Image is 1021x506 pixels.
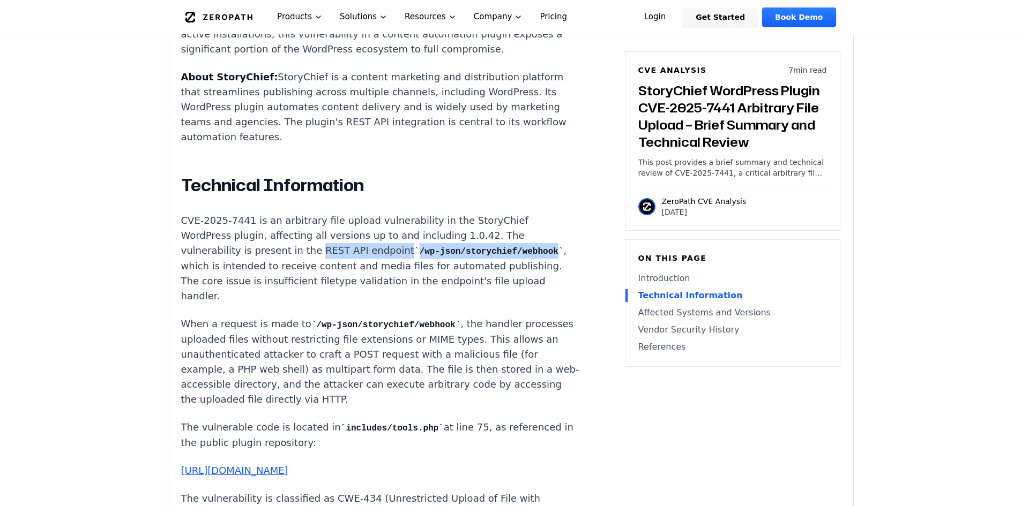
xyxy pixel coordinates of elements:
[662,207,747,217] p: [DATE]
[638,253,827,263] h6: On this page
[638,198,655,215] img: ZeroPath CVE Analysis
[638,272,827,285] a: Introduction
[414,247,563,256] code: /wp-json/storychief/webhook
[638,306,827,319] a: Affected Systems and Versions
[638,341,827,353] a: References
[311,320,460,330] code: /wp-json/storychief/webhook
[181,71,278,82] strong: About StoryChief:
[762,7,836,27] a: Book Demo
[638,82,827,150] h3: StoryChief WordPress Plugin CVE-2025-7441 Arbitrary File Upload – Brief Summary and Technical Review
[638,323,827,336] a: Vendor Security History
[181,175,580,196] h2: Technical Information
[181,420,580,450] p: The vulnerable code is located in at line 75, as referenced in the public plugin repository:
[683,7,758,27] a: Get Started
[638,157,827,178] p: This post provides a brief summary and technical review of CVE-2025-7441, a critical arbitrary fi...
[788,65,826,75] p: 7 min read
[181,465,288,476] a: [URL][DOMAIN_NAME]
[662,196,747,207] p: ZeroPath CVE Analysis
[181,213,580,304] p: CVE-2025-7441 is an arbitrary file upload vulnerability in the StoryChief WordPress plugin, affec...
[638,65,707,75] h6: CVE Analysis
[638,289,827,302] a: Technical Information
[181,70,580,145] p: StoryChief is a content marketing and distribution platform that streamlines publishing across mu...
[341,424,444,433] code: includes/tools.php
[181,316,580,407] p: When a request is made to , the handler processes uploaded files without restricting file extensi...
[631,7,679,27] a: Login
